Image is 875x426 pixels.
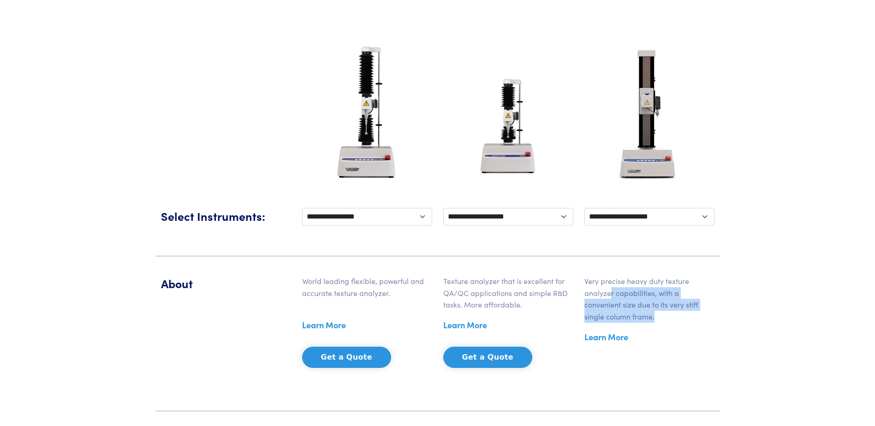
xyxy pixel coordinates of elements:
[324,40,410,189] img: ta-xt-plus-analyzer.jpg
[443,318,487,332] a: Learn More
[584,275,714,322] p: Very precise heavy duty texture analyzer capabilities, with a convenient size due to its very sti...
[610,40,688,189] img: ta-xt-100-analyzer.jpg
[302,347,391,368] button: Get a Quote
[302,275,432,299] p: World leading flexible, powerful and accurate texture analyzer.
[161,208,291,224] h5: Select Instruments:
[469,63,548,189] img: ta-xt-express-analyzer.jpg
[443,347,532,368] button: Get a Quote
[584,330,628,344] a: Learn More
[161,275,291,291] h5: About
[302,318,346,332] a: Learn More
[443,275,573,311] p: Texture analyzer that is excellent for QA/QC applications and simple R&D tasks. More affordable.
